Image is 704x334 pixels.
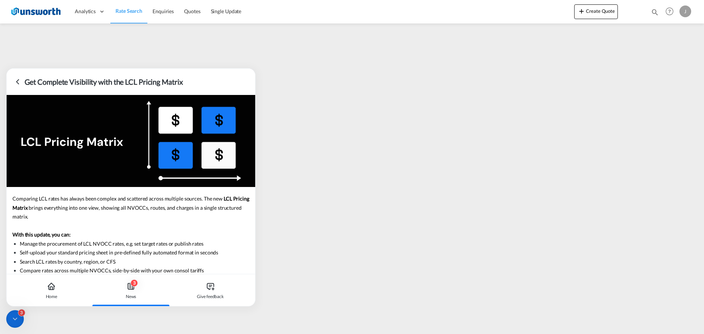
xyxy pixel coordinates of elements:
[11,3,60,20] img: 3748d800213711f08852f18dcb6d8936.jpg
[211,8,242,14] span: Single Update
[679,5,691,17] div: J
[663,5,679,18] div: Help
[663,5,676,18] span: Help
[115,8,142,14] span: Rate Search
[577,7,586,15] md-icon: icon-plus 400-fg
[651,8,659,16] md-icon: icon-magnify
[5,296,31,323] iframe: Chat
[184,8,200,14] span: Quotes
[153,8,174,14] span: Enquiries
[651,8,659,19] div: icon-magnify
[75,8,96,15] span: Analytics
[574,4,618,19] button: icon-plus 400-fgCreate Quote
